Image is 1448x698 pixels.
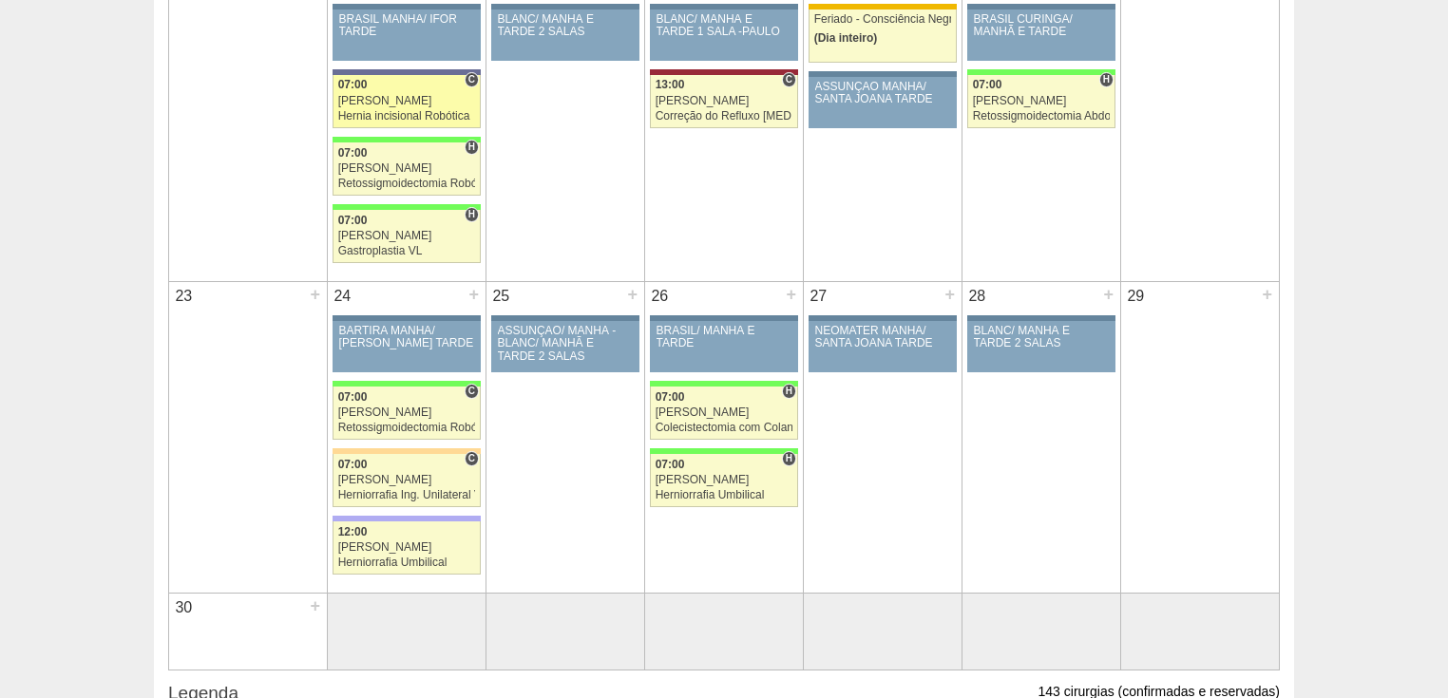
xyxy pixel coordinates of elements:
[333,137,481,142] div: Key: Brasil
[307,282,323,307] div: +
[333,204,481,210] div: Key: Brasil
[645,282,675,311] div: 26
[338,474,476,486] div: [PERSON_NAME]
[465,72,479,87] span: Consultório
[974,325,1110,349] div: BLANC/ MANHÃ E TARDE 2 SALAS
[809,77,957,128] a: ASSUNÇÃO MANHÃ/ SANTA JOANA TARDE
[809,315,957,321] div: Key: Aviso
[782,451,796,466] span: Hospital
[656,474,793,486] div: [PERSON_NAME]
[333,315,481,321] div: Key: Aviso
[656,95,793,107] div: [PERSON_NAME]
[973,95,1111,107] div: [PERSON_NAME]
[974,13,1110,38] div: BRASIL CURINGA/ MANHÃ E TARDE
[656,458,685,471] span: 07:00
[338,178,476,190] div: Retossigmoidectomia Robótica
[656,390,685,404] span: 07:00
[465,384,479,399] span: Consultório
[656,78,685,91] span: 13:00
[465,451,479,466] span: Consultório
[967,4,1115,9] div: Key: Aviso
[782,72,796,87] span: Consultório
[169,594,199,622] div: 30
[338,146,368,160] span: 07:00
[650,9,798,61] a: BLANC/ MANHÃ E TARDE 1 SALA -PAULO
[962,282,992,311] div: 28
[973,110,1111,123] div: Retossigmoidectomia Abdominal VL
[338,214,368,227] span: 07:00
[333,4,481,9] div: Key: Aviso
[650,448,798,454] div: Key: Brasil
[498,13,634,38] div: BLANC/ MANHÃ E TARDE 2 SALAS
[333,516,481,521] div: Key: Christóvão da Gama
[333,321,481,372] a: BARTIRA MANHÃ/ [PERSON_NAME] TARDE
[333,448,481,454] div: Key: Bartira
[973,78,1002,91] span: 07:00
[466,282,482,307] div: +
[650,381,798,387] div: Key: Brasil
[1099,72,1114,87] span: Hospital
[338,245,476,257] div: Gastroplastia VL
[339,325,475,349] div: BARTIRA MANHÃ/ [PERSON_NAME] TARDE
[338,422,476,434] div: Retossigmoidectomia Robótica
[967,9,1115,61] a: BRASIL CURINGA/ MANHÃ E TARDE
[338,390,368,404] span: 07:00
[465,207,479,222] span: Hospital
[650,321,798,372] a: BRASIL/ MANHÃ E TARDE
[657,13,792,38] div: BLANC/ MANHÃ E TARDE 1 SALA -PAULO
[656,489,793,501] div: Herniorrafia Umbilical
[338,95,476,107] div: [PERSON_NAME]
[333,381,481,387] div: Key: Brasil
[491,4,639,9] div: Key: Aviso
[307,594,323,618] div: +
[1121,282,1151,311] div: 29
[333,454,481,507] a: C 07:00 [PERSON_NAME] Herniorrafia Ing. Unilateral VL
[804,282,833,311] div: 27
[1259,282,1275,307] div: +
[657,325,792,349] div: BRASIL/ MANHÃ E TARDE
[498,325,634,363] div: ASSUNÇÃO/ MANHÃ -BLANC/ MANHÃ E TARDE 2 SALAS
[338,78,368,91] span: 07:00
[967,75,1115,128] a: H 07:00 [PERSON_NAME] Retossigmoidectomia Abdominal VL
[338,162,476,175] div: [PERSON_NAME]
[465,140,479,155] span: Hospital
[650,69,798,75] div: Key: Sírio Libanês
[491,321,639,372] a: ASSUNÇÃO/ MANHÃ -BLANC/ MANHÃ E TARDE 2 SALAS
[650,75,798,128] a: C 13:00 [PERSON_NAME] Correção do Refluxo [MEDICAL_DATA] esofágico Robótico
[338,458,368,471] span: 07:00
[782,384,796,399] span: Hospital
[656,406,793,419] div: [PERSON_NAME]
[814,13,952,26] div: Feriado - Consciência Negra
[338,406,476,419] div: [PERSON_NAME]
[333,75,481,128] a: C 07:00 [PERSON_NAME] Hernia incisional Robótica
[967,315,1115,321] div: Key: Aviso
[338,230,476,242] div: [PERSON_NAME]
[333,521,481,575] a: 12:00 [PERSON_NAME] Herniorrafia Umbilical
[1100,282,1116,307] div: +
[650,387,798,440] a: H 07:00 [PERSON_NAME] Colecistectomia com Colangiografia VL
[491,9,639,61] a: BLANC/ MANHÃ E TARDE 2 SALAS
[650,4,798,9] div: Key: Aviso
[333,69,481,75] div: Key: Vila Nova Star
[338,489,476,501] div: Herniorrafia Ing. Unilateral VL
[328,282,357,311] div: 24
[338,541,476,554] div: [PERSON_NAME]
[333,9,481,61] a: BRASIL MANHÃ/ IFOR TARDE
[942,282,958,307] div: +
[486,282,516,311] div: 25
[338,557,476,569] div: Herniorrafia Umbilical
[339,13,475,38] div: BRASIL MANHÃ/ IFOR TARDE
[650,315,798,321] div: Key: Aviso
[333,210,481,263] a: H 07:00 [PERSON_NAME] Gastroplastia VL
[656,110,793,123] div: Correção do Refluxo [MEDICAL_DATA] esofágico Robótico
[650,454,798,507] a: H 07:00 [PERSON_NAME] Herniorrafia Umbilical
[815,81,951,105] div: ASSUNÇÃO MANHÃ/ SANTA JOANA TARDE
[169,282,199,311] div: 23
[814,31,878,45] span: (Dia inteiro)
[491,315,639,321] div: Key: Aviso
[333,387,481,440] a: C 07:00 [PERSON_NAME] Retossigmoidectomia Robótica
[338,110,476,123] div: Hernia incisional Robótica
[809,4,957,9] div: Key: Feriado
[333,142,481,196] a: H 07:00 [PERSON_NAME] Retossigmoidectomia Robótica
[656,422,793,434] div: Colecistectomia com Colangiografia VL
